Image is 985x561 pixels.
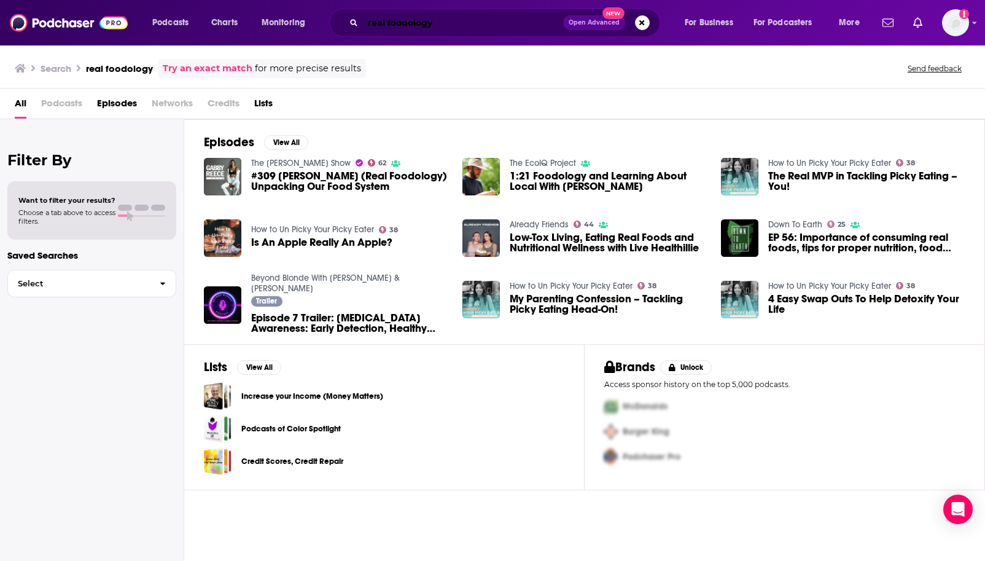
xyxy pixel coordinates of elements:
[144,13,204,33] button: open menu
[7,249,176,261] p: Saved Searches
[41,93,82,119] span: Podcasts
[510,171,706,192] a: 1:21 Foodology and Learning About Local With Uri Mayer-Chissick
[7,151,176,169] h2: Filter By
[839,14,860,31] span: More
[211,14,238,31] span: Charts
[602,7,625,19] span: New
[204,158,241,195] img: #309 Courtney Swan (Real Foodology) Unpacking Our Food System
[574,221,594,228] a: 44
[204,359,281,375] a: ListsView All
[959,9,969,19] svg: Add a profile image
[7,270,176,297] button: Select
[251,273,400,294] a: Beyond Blonde With Erika Van Nest & Rebecca Black
[648,283,656,289] span: 38
[510,219,569,230] a: Already Friends
[838,222,846,227] span: 25
[341,9,672,37] div: Search podcasts, credits, & more...
[510,294,706,315] a: My Parenting Confession – Tackling Picky Eating Head-On!
[251,237,392,248] a: Is An Apple Really An Apple?
[241,455,343,468] a: Credit Scores, Credit Repair
[660,360,712,375] button: Unlock
[204,415,232,442] a: Podcasts of Color Spotlight
[676,13,749,33] button: open menu
[908,12,927,33] a: Show notifications dropdown
[896,282,916,289] a: 38
[569,20,620,26] span: Open Advanced
[906,283,915,289] span: 38
[768,281,891,291] a: How to Un Picky Your Picky Eater
[10,11,128,34] img: Podchaser - Follow, Share and Rate Podcasts
[262,14,305,31] span: Monitoring
[623,452,680,462] span: Podchaser Pro
[251,313,448,334] span: Episode 7 Trailer: [MEDICAL_DATA] Awareness: Early Detection, Healthy Living, and Advocacy
[685,14,733,31] span: For Business
[604,380,965,389] p: Access sponsor history on the top 5,000 podcasts.
[510,171,706,192] span: 1:21 Foodology and Learning About Local With [PERSON_NAME]
[746,13,830,33] button: open menu
[721,158,758,195] img: The Real MVP in Tackling Picky Eating – You!
[18,196,115,205] span: Want to filter your results?
[768,171,965,192] a: The Real MVP in Tackling Picky Eating – You!
[15,93,26,119] a: All
[251,224,374,235] a: How to Un Picky Your Picky Eater
[942,9,969,36] span: Logged in as sarahhallprinc
[768,294,965,315] a: 4 Easy Swap Outs To Help Detoxify Your Life
[152,93,193,119] span: Networks
[942,9,969,36] img: User Profile
[204,359,227,375] h2: Lists
[363,13,563,33] input: Search podcasts, credits, & more...
[721,281,758,318] img: 4 Easy Swap Outs To Help Detoxify Your Life
[462,158,500,195] img: 1:21 Foodology and Learning About Local With Uri Mayer-Chissick
[241,422,341,436] a: Podcasts of Color Spotlight
[204,447,232,475] a: Credit Scores, Credit Repair
[878,12,898,33] a: Show notifications dropdown
[152,14,189,31] span: Podcasts
[379,226,399,233] a: 38
[599,444,623,469] img: Third Pro Logo
[204,286,241,324] a: Episode 7 Trailer: Breast Cancer Awareness: Early Detection, Healthy Living, and Advocacy
[204,382,232,410] a: Increase your Income (Money Matters)
[896,159,916,167] a: 38
[204,135,254,150] h2: Episodes
[18,208,115,226] span: Choose a tab above to access filters.
[241,390,383,403] a: Increase your Income (Money Matters)
[943,495,973,524] div: Open Intercom Messenger
[41,63,71,74] h3: Search
[563,15,625,30] button: Open AdvancedNew
[251,313,448,334] a: Episode 7 Trailer: Breast Cancer Awareness: Early Detection, Healthy Living, and Advocacy
[97,93,137,119] a: Episodes
[251,171,448,192] span: #309 [PERSON_NAME] (Real Foodology) Unpacking Our Food System
[768,232,965,253] a: EP 56: Importance of consuming real foods, tips for proper nutrition, food activism, and wellness...
[8,280,150,288] span: Select
[599,394,623,419] img: First Pro Logo
[768,158,891,168] a: How to Un Picky Your Picky Eater
[753,14,812,31] span: For Podcasters
[86,63,153,74] h3: real foodology
[599,419,623,444] img: Second Pro Logo
[204,219,241,257] img: Is An Apple Really An Apple?
[256,297,277,305] span: Trailer
[462,281,500,318] a: My Parenting Confession – Tackling Picky Eating Head-On!
[830,13,875,33] button: open menu
[462,219,500,257] img: Low-Tox Living, Eating Real Foods and Nutritional Wellness with Live Healthillie
[510,232,706,253] a: Low-Tox Living, Eating Real Foods and Nutritional Wellness with Live Healthillie
[827,221,846,228] a: 25
[368,159,387,167] a: 62
[254,93,273,119] a: Lists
